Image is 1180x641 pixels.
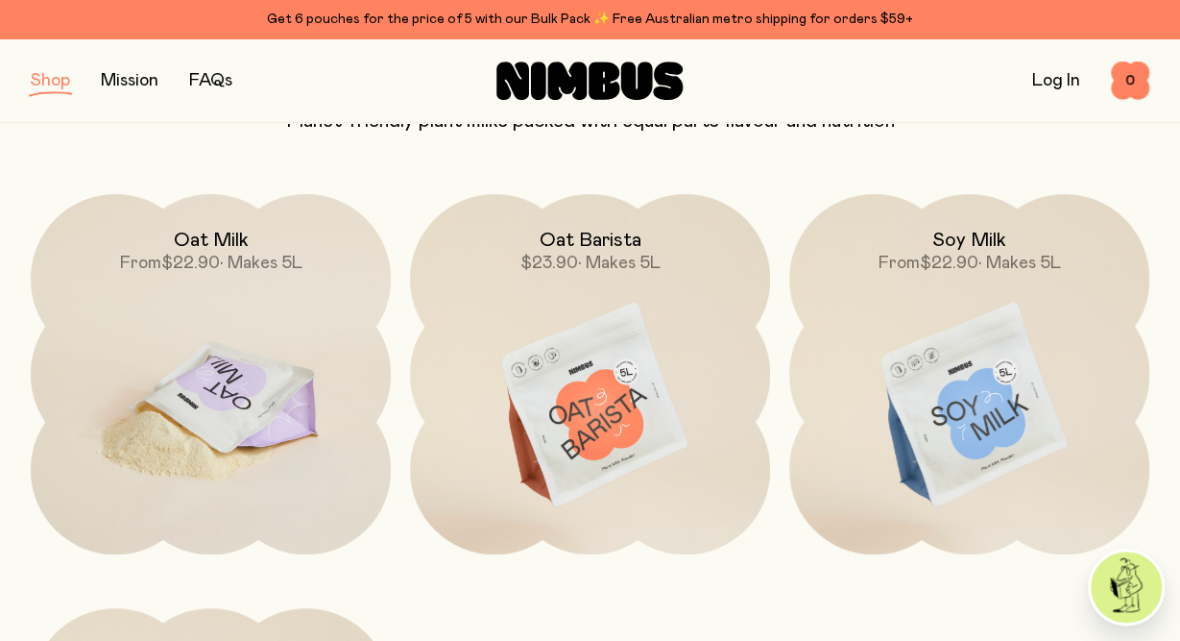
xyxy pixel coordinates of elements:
h2: Oat Milk [174,229,249,252]
button: 0 [1111,62,1149,100]
span: • Makes 5L [220,255,302,272]
span: • Makes 5L [578,255,661,272]
a: Soy MilkFrom$22.90• Makes 5L [789,194,1149,555]
span: $23.90 [520,255,578,272]
span: From [879,255,920,272]
h2: Oat Barista [540,229,641,252]
a: Oat MilkFrom$22.90• Makes 5L [31,194,391,555]
span: $22.90 [161,255,220,272]
span: From [120,255,161,272]
a: FAQs [189,72,232,89]
span: • Makes 5L [978,255,1061,272]
a: Mission [101,72,158,89]
h2: Soy Milk [932,229,1006,252]
img: agent [1091,552,1162,623]
span: $22.90 [920,255,978,272]
div: Get 6 pouches for the price of 5 with our Bulk Pack ✨ Free Australian metro shipping for orders $59+ [31,8,1149,31]
a: Log In [1032,72,1080,89]
a: Oat Barista$23.90• Makes 5L [410,194,770,555]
